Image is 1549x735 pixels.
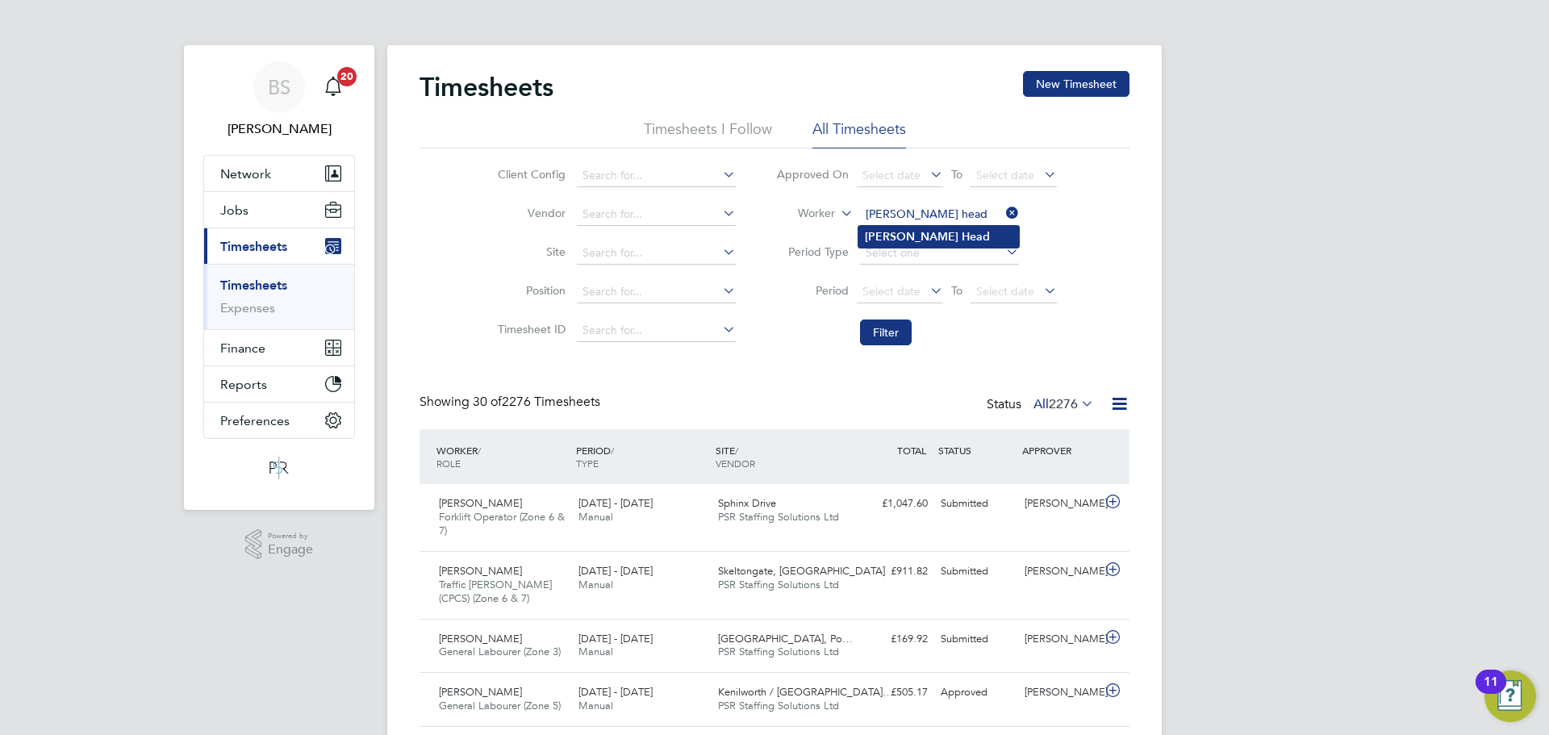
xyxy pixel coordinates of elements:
div: Timesheets [204,264,354,329]
div: [PERSON_NAME] [1018,626,1102,653]
h2: Timesheets [420,71,553,103]
input: Select one [860,242,1019,265]
label: Period [776,283,849,298]
div: [PERSON_NAME] [1018,491,1102,517]
b: Head [962,230,990,244]
div: APPROVER [1018,436,1102,465]
label: All [1033,396,1094,412]
span: Manual [578,645,613,658]
div: STATUS [934,436,1018,465]
input: Search for... [577,281,736,303]
span: Select date [976,284,1034,299]
a: Powered byEngage [245,529,314,560]
span: [PERSON_NAME] [439,564,522,578]
div: Submitted [934,491,1018,517]
span: [DATE] - [DATE] [578,564,653,578]
span: Reports [220,377,267,392]
span: Select date [976,168,1034,182]
span: [PERSON_NAME] [439,632,522,645]
span: [PERSON_NAME] [439,685,522,699]
span: [DATE] - [DATE] [578,685,653,699]
span: / [611,444,614,457]
span: TOTAL [897,444,926,457]
span: Jobs [220,203,248,218]
div: PERIOD [572,436,712,478]
div: WORKER [432,436,572,478]
span: 30 of [473,394,502,410]
button: Filter [860,319,912,345]
label: Period Type [776,244,849,259]
span: [DATE] - [DATE] [578,496,653,510]
div: Showing [420,394,603,411]
button: New Timesheet [1023,71,1129,97]
a: Go to home page [203,455,355,481]
div: £911.82 [850,558,934,585]
label: Position [493,283,566,298]
span: Finance [220,340,265,356]
span: Timesheets [220,239,287,254]
div: 11 [1484,682,1498,703]
a: 20 [317,61,349,113]
a: Timesheets [220,278,287,293]
li: All Timesheets [812,119,906,148]
span: PSR Staffing Solutions Ltd [718,645,839,658]
b: [PERSON_NAME] [865,230,958,244]
button: Timesheets [204,228,354,264]
div: Submitted [934,558,1018,585]
span: Network [220,166,271,182]
span: / [478,444,481,457]
span: / [735,444,738,457]
span: Preferences [220,413,290,428]
span: Manual [578,578,613,591]
div: Status [987,394,1097,416]
button: Network [204,156,354,191]
span: 2276 [1049,396,1078,412]
label: Site [493,244,566,259]
nav: Main navigation [184,45,374,510]
span: Select date [862,168,921,182]
button: Preferences [204,403,354,438]
span: [PERSON_NAME] [439,496,522,510]
span: VENDOR [716,457,755,470]
span: To [946,164,967,185]
span: Manual [578,699,613,712]
span: To [946,280,967,301]
span: 2276 Timesheets [473,394,600,410]
input: Search for... [860,203,1019,226]
span: Traffic [PERSON_NAME] (CPCS) (Zone 6 & 7) [439,578,552,605]
img: psrsolutions-logo-retina.png [265,455,294,481]
span: BS [268,77,290,98]
span: PSR Staffing Solutions Ltd [718,578,839,591]
span: General Labourer (Zone 5) [439,699,561,712]
span: General Labourer (Zone 3) [439,645,561,658]
span: Sphinx Drive [718,496,776,510]
label: Client Config [493,167,566,182]
input: Search for... [577,203,736,226]
span: PSR Staffing Solutions Ltd [718,699,839,712]
div: [PERSON_NAME] [1018,679,1102,706]
span: Powered by [268,529,313,543]
div: £1,047.60 [850,491,934,517]
button: Jobs [204,192,354,228]
button: Finance [204,330,354,365]
span: Select date [862,284,921,299]
button: Open Resource Center, 11 new notifications [1484,670,1536,722]
input: Search for... [577,319,736,342]
div: £169.92 [850,626,934,653]
div: SITE [712,436,851,478]
a: Expenses [220,300,275,315]
span: Manual [578,510,613,524]
li: Timesheets I Follow [644,119,772,148]
span: Engage [268,543,313,557]
label: Approved On [776,167,849,182]
span: Forklift Operator (Zone 6 & 7) [439,510,565,537]
span: 20 [337,67,357,86]
span: Kenilworth / [GEOGRAPHIC_DATA]… [718,685,893,699]
span: Beth Seddon [203,119,355,139]
span: PSR Staffing Solutions Ltd [718,510,839,524]
div: [PERSON_NAME] [1018,558,1102,585]
label: Worker [762,206,835,222]
span: Skeltongate, [GEOGRAPHIC_DATA] [718,564,885,578]
input: Search for... [577,165,736,187]
div: Approved [934,679,1018,706]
